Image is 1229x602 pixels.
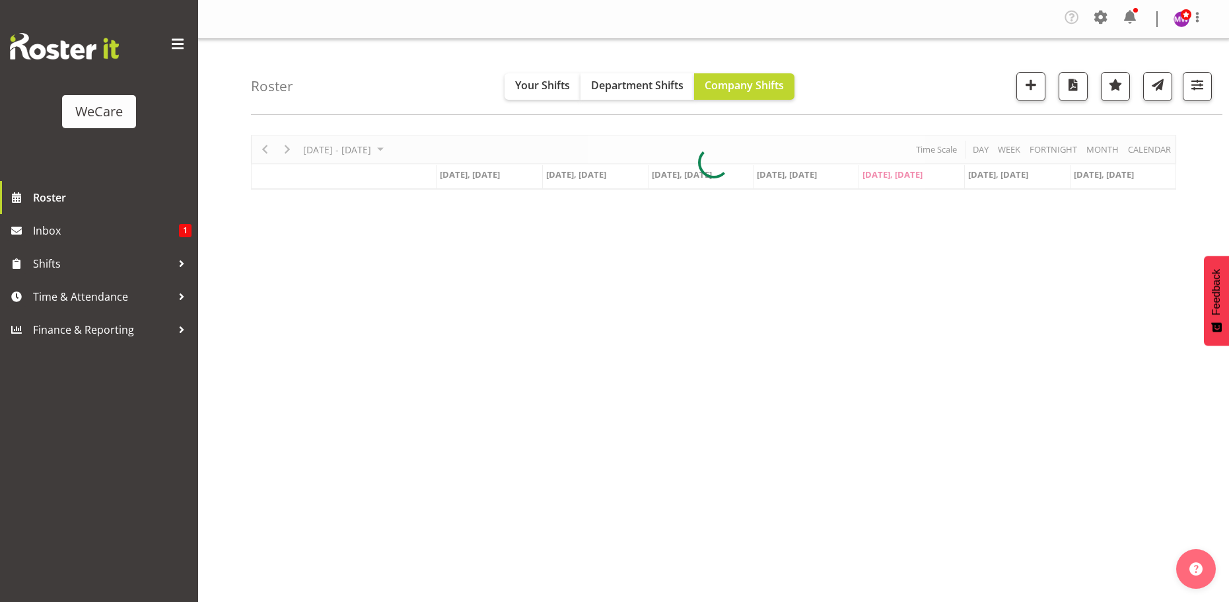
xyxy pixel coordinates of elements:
[251,79,293,94] h4: Roster
[33,254,172,274] span: Shifts
[705,78,784,93] span: Company Shifts
[694,73,794,100] button: Company Shifts
[580,73,694,100] button: Department Shifts
[515,78,570,93] span: Your Shifts
[33,287,172,307] span: Time & Attendance
[33,188,192,207] span: Roster
[1183,72,1212,101] button: Filter Shifts
[1016,72,1045,101] button: Add a new shift
[1101,72,1130,101] button: Highlight an important date within the roster.
[1211,269,1222,315] span: Feedback
[1143,72,1172,101] button: Send a list of all shifts for the selected filtered period to all rostered employees.
[1189,562,1203,576] img: help-xxl-2.png
[75,102,123,122] div: WeCare
[1059,72,1088,101] button: Download a PDF of the roster according to the set date range.
[179,224,192,237] span: 1
[591,78,684,93] span: Department Shifts
[1174,11,1189,27] img: management-we-care10447.jpg
[1204,256,1229,346] button: Feedback - Show survey
[33,221,179,241] span: Inbox
[33,320,172,340] span: Finance & Reporting
[505,73,580,100] button: Your Shifts
[10,33,119,59] img: Rosterit website logo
